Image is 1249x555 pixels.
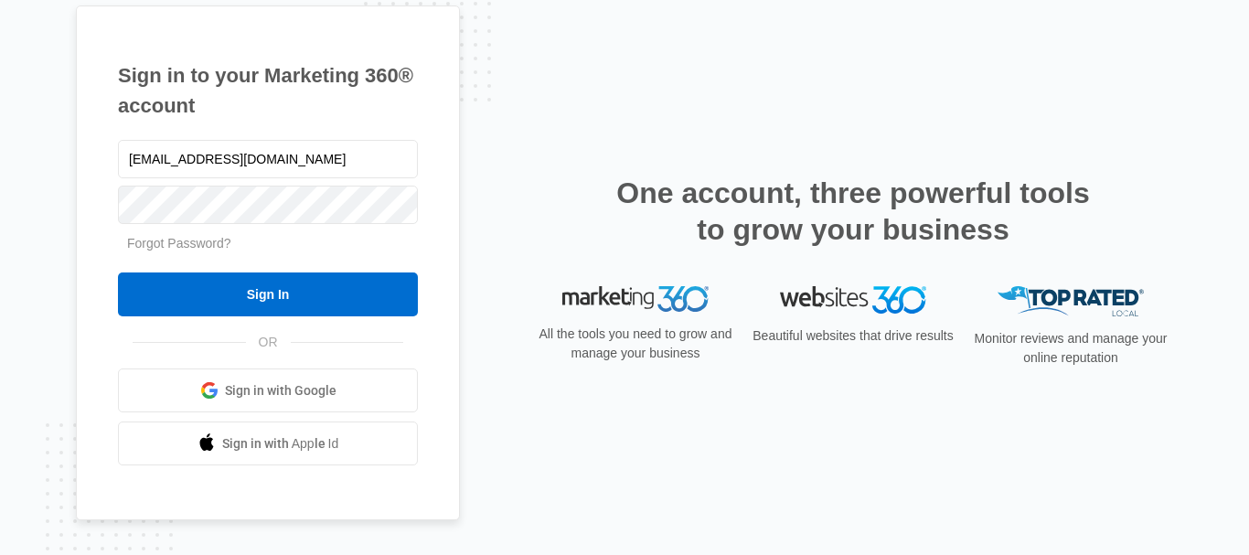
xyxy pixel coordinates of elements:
p: Monitor reviews and manage your online reputation [968,329,1173,368]
a: Sign in with Apple Id [118,422,418,465]
span: OR [246,333,291,352]
p: All the tools you need to grow and manage your business [533,325,738,363]
a: Forgot Password? [127,236,231,251]
input: Email [118,140,418,178]
span: Sign in with Apple Id [222,434,339,454]
h1: Sign in to your Marketing 360® account [118,60,418,121]
input: Sign In [118,272,418,316]
a: Sign in with Google [118,368,418,412]
img: Top Rated Local [998,286,1144,316]
p: Beautiful websites that drive results [751,326,955,346]
h2: One account, three powerful tools to grow your business [611,175,1095,248]
img: Marketing 360 [562,286,709,312]
img: Websites 360 [780,286,926,313]
span: Sign in with Google [225,381,336,400]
